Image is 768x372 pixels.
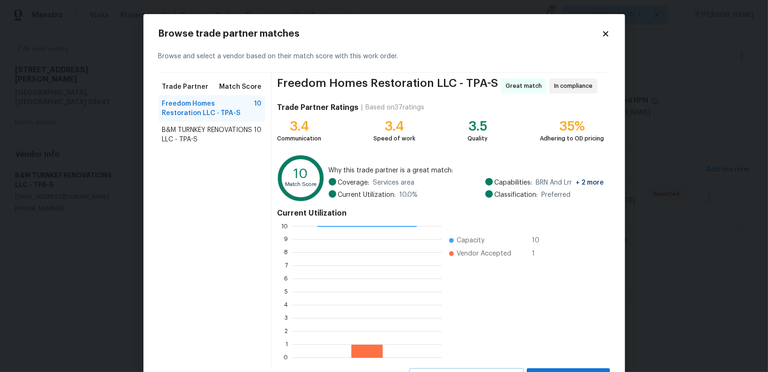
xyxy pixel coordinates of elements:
span: Freedom Homes Restoration LLC - TPA-S [162,99,254,118]
h4: Trade Partner Ratings [277,103,358,112]
div: 3.4 [373,122,415,131]
div: 3.5 [467,122,488,131]
text: 10 [281,224,288,229]
span: Vendor Accepted [457,249,511,258]
div: Speed of work [373,134,415,143]
div: Browse and select a vendor based on their match score with this work order. [158,40,610,73]
span: Services area [373,178,415,187]
text: 10 [294,168,309,181]
span: B&M TURNKEY RENOVATIONS LLC - TPA-S [162,125,254,144]
span: + 2 more [576,179,604,186]
text: 2 [285,329,288,334]
span: Freedom Homes Restoration LLC - TPA-S [277,78,498,93]
span: Why this trade partner is a great match: [329,166,604,175]
text: 8 [284,250,288,256]
text: 1 [285,342,288,348]
span: Current Utilization: [338,190,396,200]
span: In compliance [554,81,596,91]
span: BRN And Lrr [536,178,604,187]
div: Communication [277,134,321,143]
text: 3 [285,316,288,321]
span: 1 [532,249,547,258]
span: Classification: [495,190,538,200]
text: 0 [284,355,288,361]
text: 5 [285,289,288,295]
div: 3.4 [277,122,321,131]
span: Capacity [457,236,484,245]
span: 10 [254,125,261,144]
div: Adhering to OD pricing [540,134,604,143]
div: | [358,103,365,112]
text: 4 [284,302,288,308]
span: Capabilities: [495,178,532,187]
div: Based on 37 ratings [365,103,424,112]
span: 10 [254,99,261,118]
span: 10.0 % [400,190,418,200]
span: Trade Partner [162,82,209,92]
span: Preferred [542,190,571,200]
text: Match Score [285,182,317,187]
div: Quality [467,134,488,143]
span: 10 [532,236,547,245]
text: 7 [285,263,288,269]
span: Match Score [219,82,261,92]
text: 6 [284,276,288,282]
span: Great match [506,81,546,91]
text: 9 [284,237,288,242]
h2: Browse trade partner matches [158,29,602,39]
span: Coverage: [338,178,370,187]
div: 35% [540,122,604,131]
h4: Current Utilization [277,209,604,218]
